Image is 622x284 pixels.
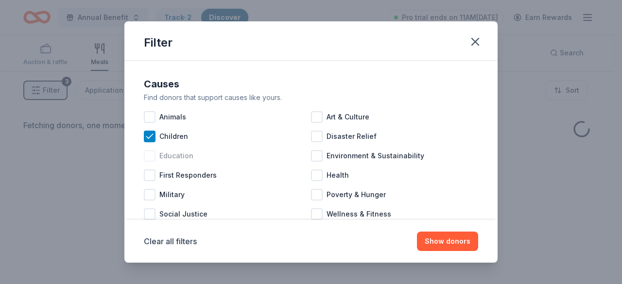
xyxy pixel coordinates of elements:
[159,189,185,200] span: Military
[327,131,377,142] span: Disaster Relief
[327,208,391,220] span: Wellness & Fitness
[327,189,386,200] span: Poverty & Hunger
[144,35,173,50] div: Filter
[159,208,207,220] span: Social Justice
[159,111,186,123] span: Animals
[159,150,193,162] span: Education
[144,235,197,247] button: Clear all filters
[327,169,349,181] span: Health
[144,92,478,103] div: Find donors that support causes like yours.
[327,111,369,123] span: Art & Culture
[159,131,188,142] span: Children
[144,76,478,92] div: Causes
[327,150,424,162] span: Environment & Sustainability
[159,169,217,181] span: First Responders
[417,232,478,251] button: Show donors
